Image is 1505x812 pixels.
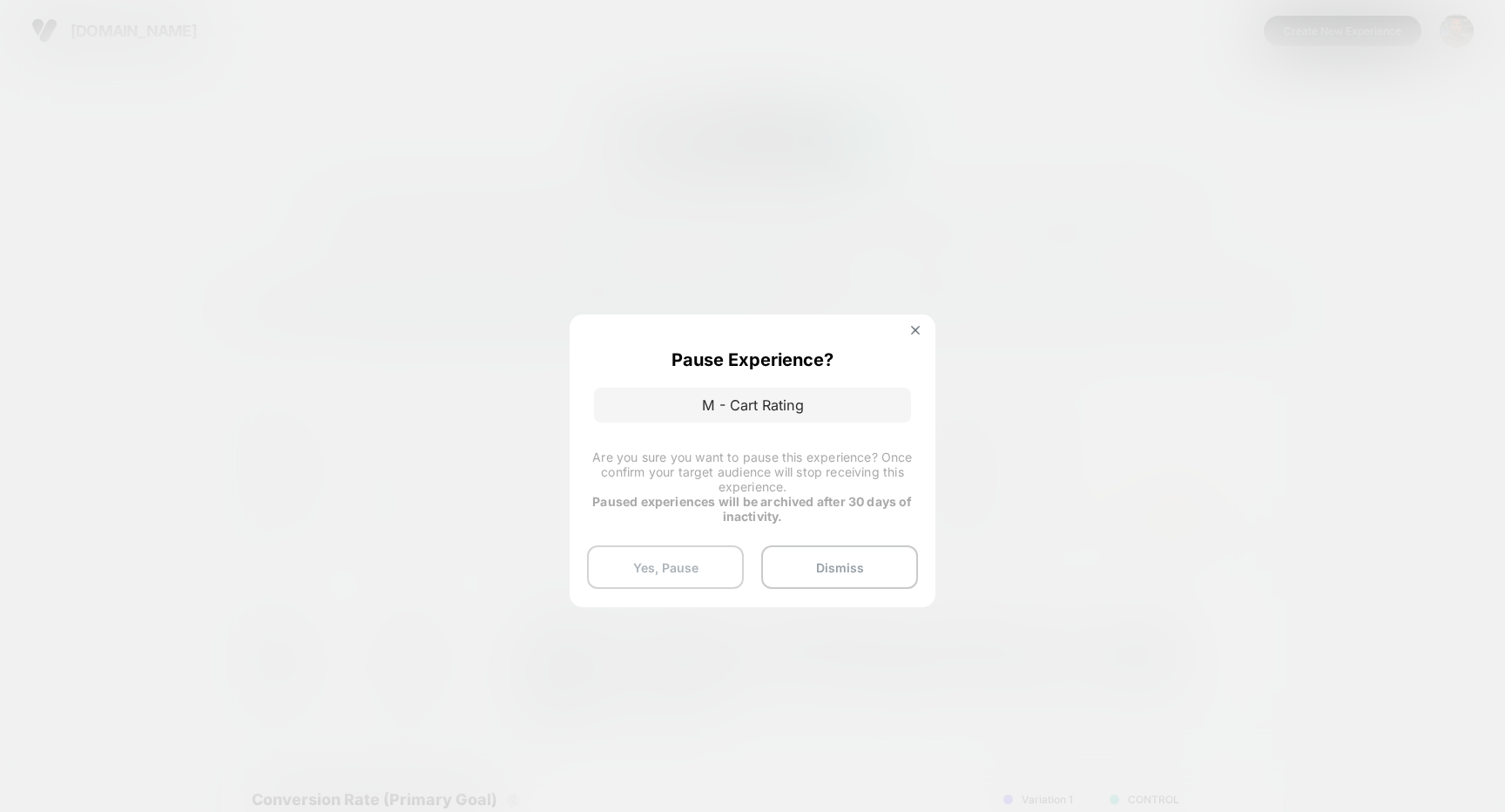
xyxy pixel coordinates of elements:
[587,545,744,589] button: Yes, Pause
[672,349,833,370] p: Pause Experience?
[592,494,912,524] strong: Paused experiences will be archived after 30 days of inactivity.
[911,326,920,335] img: close
[594,388,911,423] p: M - Cart Rating
[592,450,912,494] span: Are you sure you want to pause this experience? Once confirm your target audience will stop recei...
[761,545,918,589] button: Dismiss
